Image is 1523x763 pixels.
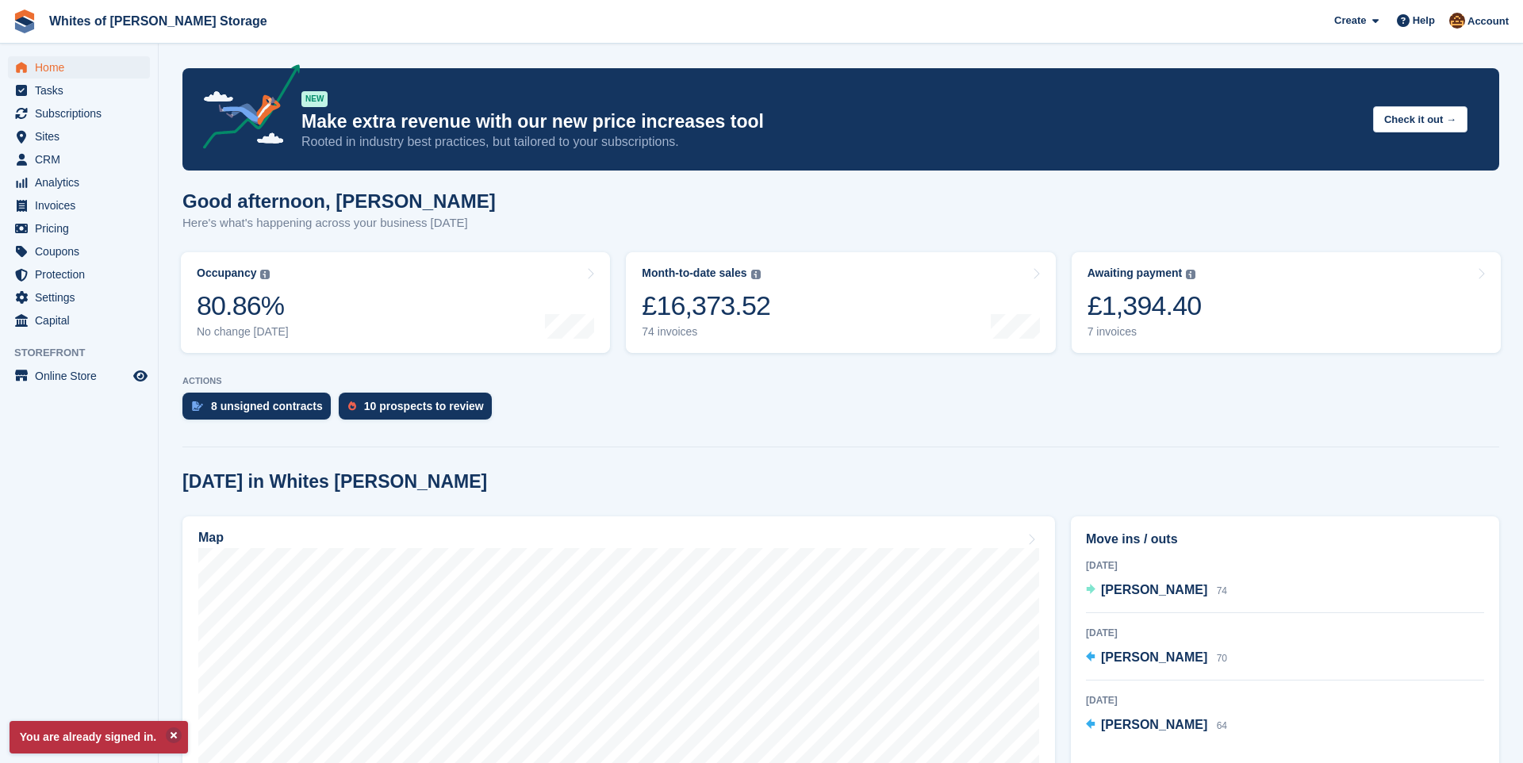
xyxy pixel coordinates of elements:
[1101,650,1207,664] span: [PERSON_NAME]
[1086,693,1484,707] div: [DATE]
[301,110,1360,133] p: Make extra revenue with our new price increases tool
[35,148,130,171] span: CRM
[8,194,150,217] a: menu
[8,263,150,286] a: menu
[211,400,323,412] div: 8 unsigned contracts
[1373,106,1467,132] button: Check it out →
[35,102,130,125] span: Subscriptions
[14,345,158,361] span: Storefront
[182,190,496,212] h1: Good afternoon, [PERSON_NAME]
[642,325,770,339] div: 74 invoices
[35,194,130,217] span: Invoices
[131,366,150,385] a: Preview store
[35,309,130,332] span: Capital
[1217,653,1227,664] span: 70
[35,365,130,387] span: Online Store
[1086,715,1227,736] a: [PERSON_NAME] 64
[1101,718,1207,731] span: [PERSON_NAME]
[1467,13,1509,29] span: Account
[1086,530,1484,549] h2: Move ins / outs
[35,125,130,148] span: Sites
[364,400,484,412] div: 10 prospects to review
[190,64,301,155] img: price-adjustments-announcement-icon-8257ccfd72463d97f412b2fc003d46551f7dbcb40ab6d574587a9cd5c0d94...
[1101,583,1207,596] span: [PERSON_NAME]
[35,217,130,240] span: Pricing
[8,56,150,79] a: menu
[198,531,224,545] h2: Map
[642,266,746,280] div: Month-to-date sales
[182,393,339,428] a: 8 unsigned contracts
[1088,325,1202,339] div: 7 invoices
[35,286,130,309] span: Settings
[35,56,130,79] span: Home
[642,289,770,322] div: £16,373.52
[197,266,256,280] div: Occupancy
[751,270,761,279] img: icon-info-grey-7440780725fd019a000dd9b08b2336e03edf1995a4989e88bcd33f0948082b44.svg
[8,79,150,102] a: menu
[8,217,150,240] a: menu
[1334,13,1366,29] span: Create
[8,365,150,387] a: menu
[1086,581,1227,601] a: [PERSON_NAME] 74
[182,471,487,493] h2: [DATE] in Whites [PERSON_NAME]
[348,401,356,411] img: prospect-51fa495bee0391a8d652442698ab0144808aea92771e9ea1ae160a38d050c398.svg
[1088,289,1202,322] div: £1,394.40
[1217,585,1227,596] span: 74
[35,79,130,102] span: Tasks
[10,721,188,753] p: You are already signed in.
[1086,558,1484,573] div: [DATE]
[8,286,150,309] a: menu
[35,263,130,286] span: Protection
[8,102,150,125] a: menu
[1086,626,1484,640] div: [DATE]
[301,91,328,107] div: NEW
[1186,270,1195,279] img: icon-info-grey-7440780725fd019a000dd9b08b2336e03edf1995a4989e88bcd33f0948082b44.svg
[182,214,496,232] p: Here's what's happening across your business [DATE]
[192,401,203,411] img: contract_signature_icon-13c848040528278c33f63329250d36e43548de30e8caae1d1a13099fd9432cc5.svg
[182,376,1499,386] p: ACTIONS
[8,171,150,194] a: menu
[8,148,150,171] a: menu
[181,252,610,353] a: Occupancy 80.86% No change [DATE]
[8,125,150,148] a: menu
[43,8,274,34] a: Whites of [PERSON_NAME] Storage
[13,10,36,33] img: stora-icon-8386f47178a22dfd0bd8f6a31ec36ba5ce8667c1dd55bd0f319d3a0aa187defe.svg
[1086,648,1227,669] a: [PERSON_NAME] 70
[35,240,130,263] span: Coupons
[197,325,289,339] div: No change [DATE]
[1413,13,1435,29] span: Help
[35,171,130,194] span: Analytics
[260,270,270,279] img: icon-info-grey-7440780725fd019a000dd9b08b2336e03edf1995a4989e88bcd33f0948082b44.svg
[8,309,150,332] a: menu
[301,133,1360,151] p: Rooted in industry best practices, but tailored to your subscriptions.
[197,289,289,322] div: 80.86%
[339,393,500,428] a: 10 prospects to review
[1449,13,1465,29] img: Eddie White
[8,240,150,263] a: menu
[1217,720,1227,731] span: 64
[1072,252,1501,353] a: Awaiting payment £1,394.40 7 invoices
[1088,266,1183,280] div: Awaiting payment
[626,252,1055,353] a: Month-to-date sales £16,373.52 74 invoices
